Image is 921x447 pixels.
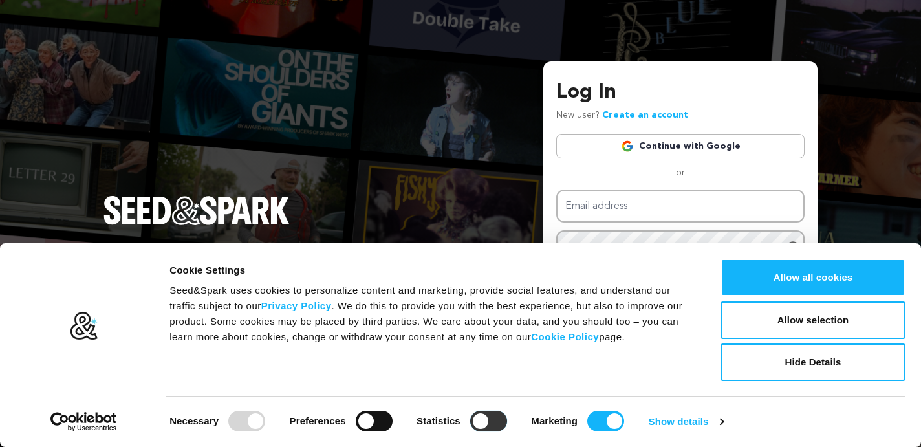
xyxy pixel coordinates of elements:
div: Cookie Settings [169,263,691,278]
img: logo [69,311,98,341]
input: Email address [556,190,805,223]
a: Create an account [602,111,688,120]
span: or [668,166,693,179]
img: Google logo [621,140,634,153]
img: Seed&Spark Logo [103,196,290,224]
button: Allow selection [721,301,905,339]
a: Show details [649,412,724,431]
div: Seed&Spark uses cookies to personalize content and marketing, provide social features, and unders... [169,283,691,345]
a: Usercentrics Cookiebot - opens in a new window [27,412,140,431]
strong: Statistics [417,415,460,426]
strong: Marketing [531,415,578,426]
a: Cookie Policy [531,331,599,342]
a: Show password as plain text. Warning: this will display your password on the screen. [786,239,799,252]
h3: Log In [556,77,805,108]
p: New user? [556,108,688,124]
button: Hide Details [721,343,905,381]
a: Seed&Spark Homepage [103,196,290,250]
a: Continue with Google [556,134,805,158]
strong: Necessary [169,415,219,426]
button: Allow all cookies [721,259,905,296]
strong: Preferences [290,415,346,426]
a: Privacy Policy [261,300,332,311]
